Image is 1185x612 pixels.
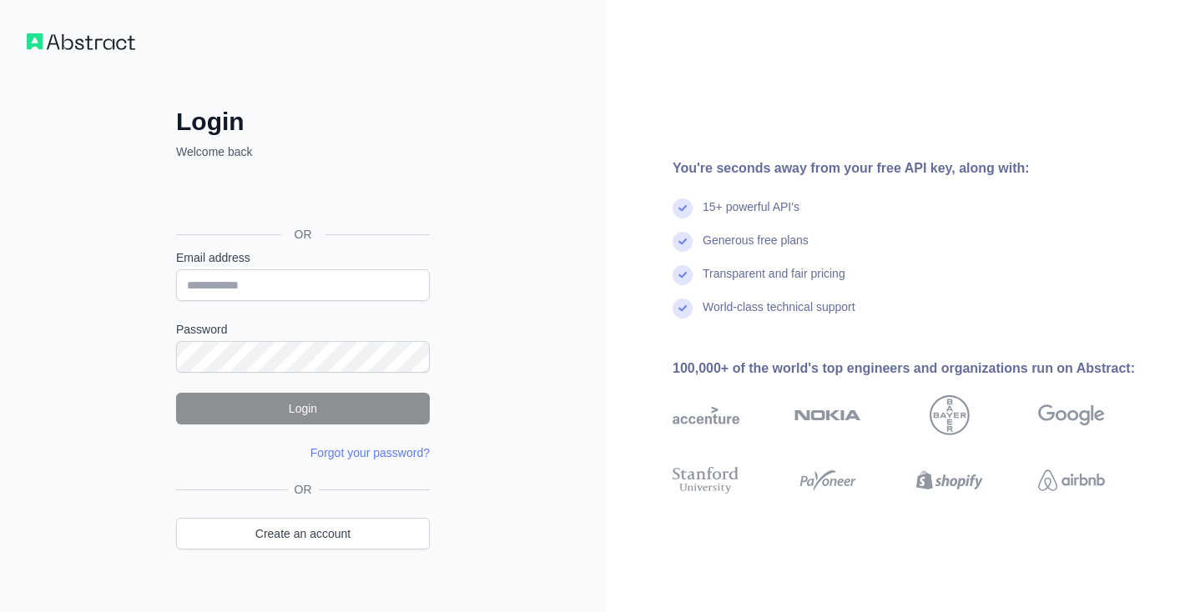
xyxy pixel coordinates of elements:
[27,33,135,50] img: Workflow
[176,321,430,338] label: Password
[176,143,430,160] p: Welcome back
[176,393,430,424] button: Login
[310,446,430,459] a: Forgot your password?
[703,298,855,332] div: World-class technical support
[176,249,430,266] label: Email address
[930,395,970,435] img: bayer
[176,518,430,549] a: Create an account
[176,107,430,137] h2: Login
[673,198,693,218] img: check mark
[673,464,739,497] img: stanford university
[794,464,861,497] img: payoneer
[1038,395,1105,435] img: google
[673,232,693,252] img: check mark
[703,265,845,298] div: Transparent and fair pricing
[673,395,739,435] img: accenture
[673,359,1158,379] div: 100,000+ of the world's top engineers and organizations run on Abstract:
[916,464,983,497] img: shopify
[673,265,693,285] img: check mark
[703,198,799,232] div: 15+ powerful API's
[1038,464,1105,497] img: airbnb
[703,232,809,265] div: Generous free plans
[281,226,325,243] span: OR
[288,481,319,498] span: OR
[794,395,861,435] img: nokia
[673,158,1158,178] div: You're seconds away from your free API key, along with:
[673,298,693,319] img: check mark
[168,178,435,215] iframe: Sign in with Google Button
